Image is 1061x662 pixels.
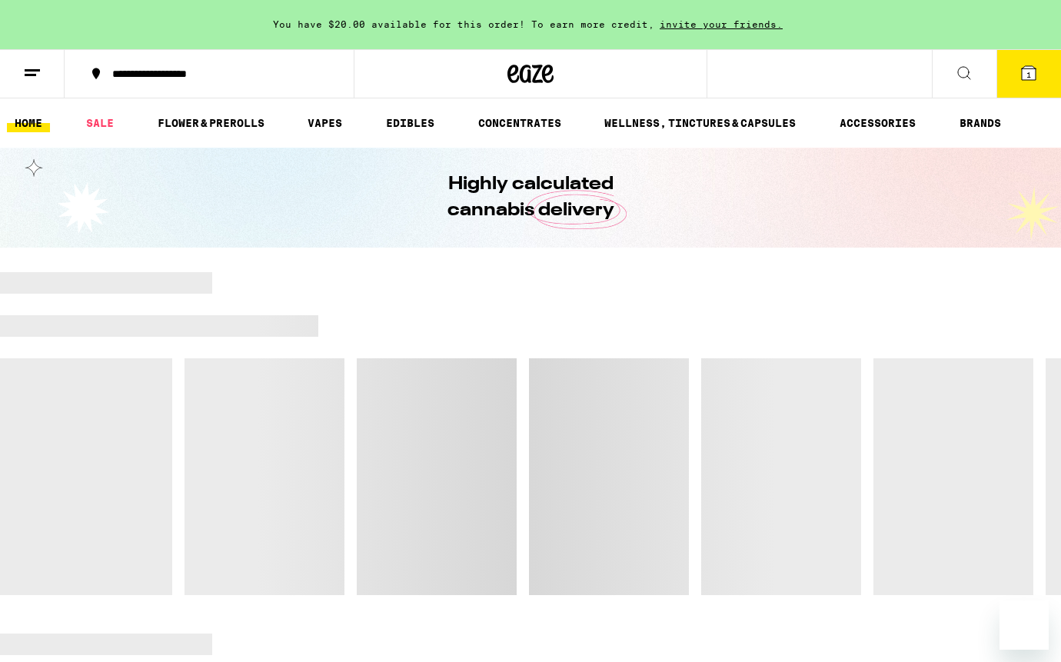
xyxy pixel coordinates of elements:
[300,114,350,132] a: VAPES
[952,114,1009,132] a: BRANDS
[273,19,654,29] span: You have $20.00 available for this order! To earn more credit,
[832,114,923,132] a: ACCESSORIES
[404,171,657,224] h1: Highly calculated cannabis delivery
[78,114,121,132] a: SALE
[378,114,442,132] a: EDIBLES
[996,50,1061,98] button: 1
[597,114,803,132] a: WELLNESS, TINCTURES & CAPSULES
[150,114,272,132] a: FLOWER & PREROLLS
[7,114,50,132] a: HOME
[654,19,788,29] span: invite your friends.
[999,600,1049,650] iframe: Button to launch messaging window
[471,114,569,132] a: CONCENTRATES
[1026,70,1031,79] span: 1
